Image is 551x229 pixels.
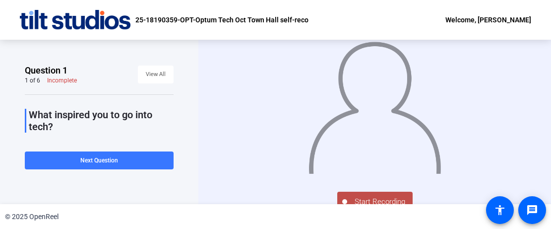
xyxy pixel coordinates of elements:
[347,196,413,208] span: Start Recording
[20,10,130,30] img: OpenReel logo
[138,66,174,83] button: View All
[445,14,531,26] div: Welcome, [PERSON_NAME]
[146,67,166,82] span: View All
[47,76,77,84] div: Incomplete
[29,109,174,133] p: What inspired you to go into tech?
[25,65,67,76] span: Question 1
[5,212,59,222] div: © 2025 OpenReel
[80,157,118,164] span: Next Question
[494,204,506,216] mat-icon: accessibility
[25,76,40,84] div: 1 of 6
[526,204,538,216] mat-icon: message
[25,152,174,169] button: Next Question
[337,192,413,212] button: Start Recording
[135,14,308,26] p: 25-18190359-OPT-Optum Tech Oct Town Hall self-reco
[307,34,442,174] img: overlay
